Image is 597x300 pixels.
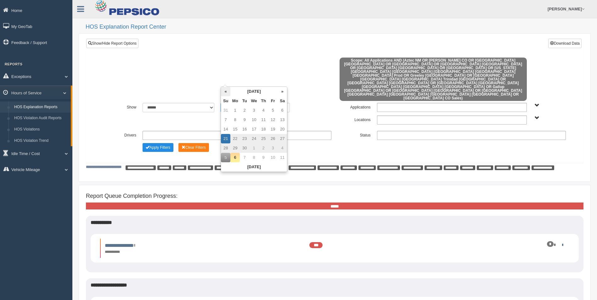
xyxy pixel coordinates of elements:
th: [DATE] [221,162,287,172]
td: 4 [259,106,268,115]
button: Change Filter Options [178,143,209,152]
td: 7 [221,115,230,125]
a: Show/Hide Report Options [86,39,138,48]
a: HOS Violation Trend [11,135,71,147]
td: 30 [240,143,249,153]
h4: Report Queue Completion Progress: [86,193,583,199]
td: 27 [278,134,287,143]
td: 26 [268,134,278,143]
li: Expand [100,239,569,258]
td: 7 [240,153,249,162]
td: 1 [249,143,259,153]
a: HOS Violations [11,124,71,135]
th: Th [259,96,268,106]
label: Status [335,131,374,138]
td: 10 [249,115,259,125]
td: 25 [259,134,268,143]
th: Fr [268,96,278,106]
td: 11 [278,153,287,162]
td: 18 [259,125,268,134]
td: 5 [221,153,230,162]
td: 15 [230,125,240,134]
td: 9 [259,153,268,162]
td: 14 [221,125,230,134]
td: 29 [230,143,240,153]
a: HOS Violation Audit Reports [11,113,71,124]
button: Change Filter Options [143,143,173,152]
td: 3 [268,143,278,153]
th: » [278,87,287,96]
h2: HOS Explanation Report Center [86,24,591,30]
td: 1 [230,106,240,115]
th: Mo [230,96,240,106]
td: 20 [278,125,287,134]
th: « [221,87,230,96]
td: 13 [278,115,287,125]
td: 19 [268,125,278,134]
td: 10 [268,153,278,162]
td: 31 [221,106,230,115]
td: 21 [221,134,230,143]
td: 9 [240,115,249,125]
td: 6 [278,106,287,115]
td: 3 [249,106,259,115]
td: 8 [230,115,240,125]
td: 11 [259,115,268,125]
a: HOS Explanation Reports [11,102,71,113]
td: 12 [268,115,278,125]
td: 23 [240,134,249,143]
td: 5 [268,106,278,115]
td: 16 [240,125,249,134]
th: Su [221,96,230,106]
td: 24 [249,134,259,143]
td: 2 [259,143,268,153]
td: 28 [221,143,230,153]
label: Locations [335,115,374,123]
td: 2 [240,106,249,115]
td: 22 [230,134,240,143]
th: Sa [278,96,287,106]
label: Show [100,103,139,110]
td: 17 [249,125,259,134]
th: Tu [240,96,249,106]
td: 8 [249,153,259,162]
th: We [249,96,259,106]
span: Scope: All Applications AND (Aztec NM OR [PERSON_NAME] CO OR [GEOGRAPHIC_DATA] [GEOGRAPHIC_DATA] ... [340,58,527,101]
label: Drivers [100,131,139,138]
label: Applications [335,103,374,110]
button: Download Data [548,39,582,48]
td: 4 [278,143,287,153]
th: [DATE] [230,87,278,96]
td: 6 [230,153,240,162]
